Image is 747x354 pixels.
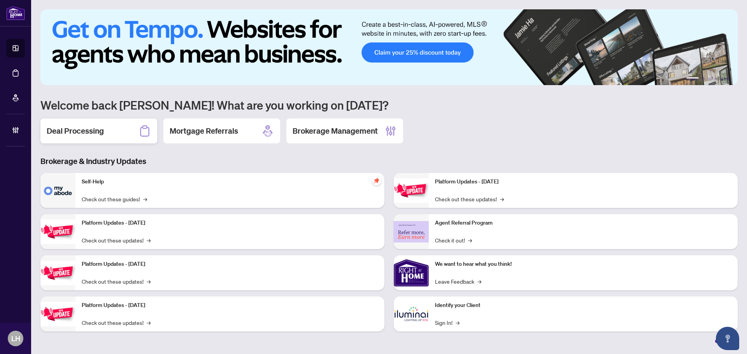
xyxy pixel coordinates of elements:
[47,126,104,136] h2: Deal Processing
[468,236,472,244] span: →
[500,195,504,203] span: →
[82,260,378,269] p: Platform Updates - [DATE]
[727,77,730,80] button: 6
[40,220,75,244] img: Platform Updates - September 16, 2025
[82,301,378,310] p: Platform Updates - [DATE]
[435,318,459,327] a: Sign In!→
[82,236,151,244] a: Check out these updates!→
[170,126,238,136] h2: Mortgage Referrals
[702,77,705,80] button: 2
[435,219,731,227] p: Agent Referral Program
[40,98,738,112] h1: Welcome back [PERSON_NAME]! What are you working on [DATE]?
[147,236,151,244] span: →
[11,333,20,344] span: LH
[40,9,738,85] img: Slide 0
[716,327,739,350] button: Open asap
[394,296,429,331] img: Identify your Client
[82,219,378,227] p: Platform Updates - [DATE]
[435,301,731,310] p: Identify your Client
[82,318,151,327] a: Check out these updates!→
[82,178,378,186] p: Self-Help
[147,318,151,327] span: →
[143,195,147,203] span: →
[394,221,429,242] img: Agent Referral Program
[293,126,378,136] h2: Brokerage Management
[435,277,481,286] a: Leave Feedback→
[435,236,472,244] a: Check it out!→
[477,277,481,286] span: →
[372,176,381,185] span: pushpin
[435,195,504,203] a: Check out these updates!→
[147,277,151,286] span: →
[82,277,151,286] a: Check out these updates!→
[686,77,699,80] button: 1
[40,261,75,285] img: Platform Updates - July 21, 2025
[714,77,717,80] button: 4
[721,77,724,80] button: 5
[394,178,429,203] img: Platform Updates - June 23, 2025
[708,77,711,80] button: 3
[435,178,731,186] p: Platform Updates - [DATE]
[456,318,459,327] span: →
[40,173,75,208] img: Self-Help
[82,195,147,203] a: Check out these guides!→
[435,260,731,269] p: We want to hear what you think!
[6,6,25,20] img: logo
[40,156,738,167] h3: Brokerage & Industry Updates
[394,255,429,290] img: We want to hear what you think!
[40,302,75,326] img: Platform Updates - July 8, 2025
